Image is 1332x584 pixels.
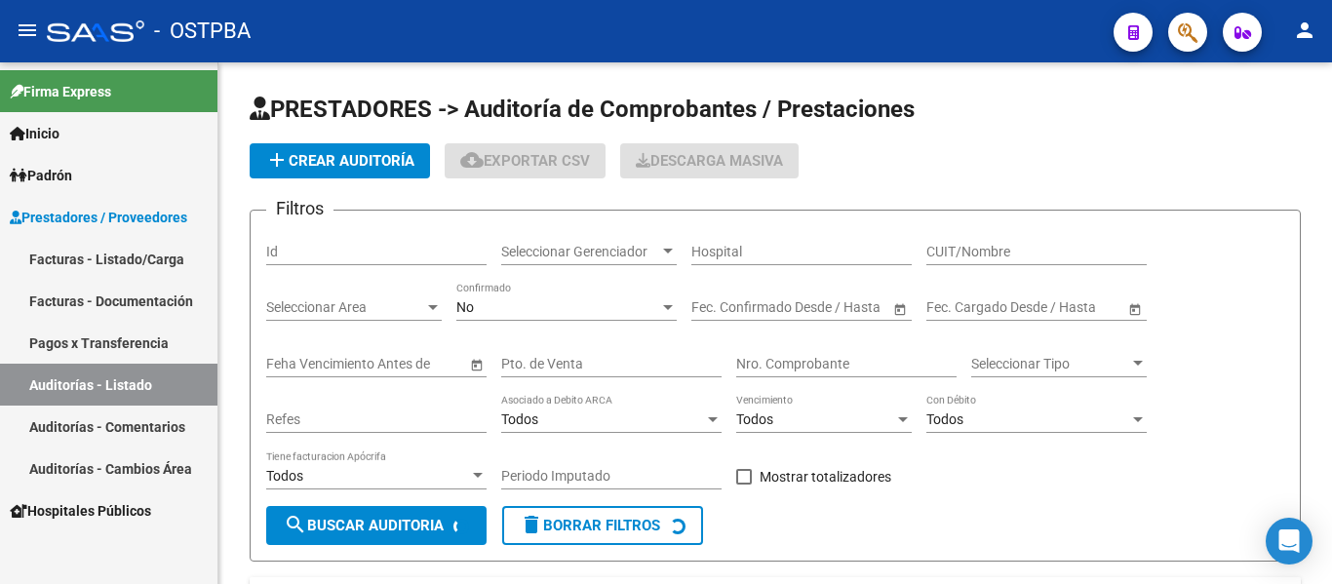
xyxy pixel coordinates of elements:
[736,411,773,427] span: Todos
[10,165,72,186] span: Padrón
[10,123,59,144] span: Inicio
[456,299,474,315] span: No
[760,465,891,488] span: Mostrar totalizadores
[1014,299,1110,316] input: Fecha fin
[284,513,307,536] mat-icon: search
[501,244,659,260] span: Seleccionar Gerenciador
[250,143,430,178] button: Crear Auditoría
[466,354,487,374] button: Open calendar
[502,506,703,545] button: Borrar Filtros
[620,143,799,178] app-download-masive: Descarga masiva de comprobantes (adjuntos)
[520,517,660,534] span: Borrar Filtros
[10,500,151,522] span: Hospitales Públicos
[445,143,606,178] button: Exportar CSV
[154,10,251,53] span: - OSTPBA
[265,148,289,172] mat-icon: add
[926,299,998,316] input: Fecha inicio
[779,299,875,316] input: Fecha fin
[460,148,484,172] mat-icon: cloud_download
[1266,518,1312,565] div: Open Intercom Messenger
[926,411,963,427] span: Todos
[250,96,915,123] span: PRESTADORES -> Auditoría de Comprobantes / Prestaciones
[460,152,590,170] span: Exportar CSV
[636,152,783,170] span: Descarga Masiva
[16,19,39,42] mat-icon: menu
[266,195,333,222] h3: Filtros
[1124,298,1145,319] button: Open calendar
[266,299,424,316] span: Seleccionar Area
[10,81,111,102] span: Firma Express
[266,468,303,484] span: Todos
[501,411,538,427] span: Todos
[284,517,444,534] span: Buscar Auditoria
[971,356,1129,372] span: Seleccionar Tipo
[10,207,187,228] span: Prestadores / Proveedores
[691,299,763,316] input: Fecha inicio
[266,506,487,545] button: Buscar Auditoria
[620,143,799,178] button: Descarga Masiva
[1293,19,1316,42] mat-icon: person
[889,298,910,319] button: Open calendar
[520,513,543,536] mat-icon: delete
[265,152,414,170] span: Crear Auditoría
